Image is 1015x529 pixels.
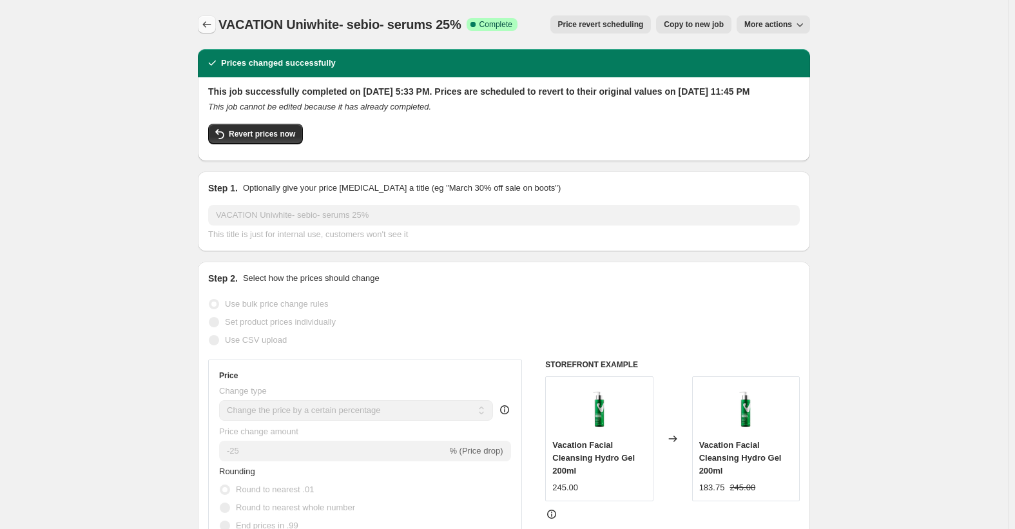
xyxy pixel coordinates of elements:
[219,370,238,381] h3: Price
[208,205,800,226] input: 30% off holiday sale
[664,19,724,30] span: Copy to new job
[737,15,810,34] button: More actions
[225,317,336,327] span: Set product prices individually
[208,102,431,111] i: This job cannot be edited because it has already completed.
[479,19,512,30] span: Complete
[219,466,255,476] span: Rounding
[720,383,771,435] img: cleanser_80x.png
[744,19,792,30] span: More actions
[198,15,216,34] button: Price change jobs
[730,481,755,494] strike: 245.00
[558,19,644,30] span: Price revert scheduling
[236,485,314,494] span: Round to nearest .01
[656,15,731,34] button: Copy to new job
[225,335,287,345] span: Use CSV upload
[208,182,238,195] h2: Step 1.
[221,57,336,70] h2: Prices changed successfully
[699,440,782,476] span: Vacation Facial Cleansing Hydro Gel 200ml
[236,503,355,512] span: Round to nearest whole number
[699,481,725,494] div: 183.75
[219,386,267,396] span: Change type
[449,446,503,456] span: % (Price drop)
[229,129,295,139] span: Revert prices now
[219,441,447,461] input: -15
[552,440,635,476] span: Vacation Facial Cleansing Hydro Gel 200ml
[208,229,408,239] span: This title is just for internal use, customers won't see it
[219,427,298,436] span: Price change amount
[208,272,238,285] h2: Step 2.
[574,383,625,435] img: cleanser_80x.png
[243,182,561,195] p: Optionally give your price [MEDICAL_DATA] a title (eg "March 30% off sale on boots")
[225,299,328,309] span: Use bulk price change rules
[498,403,511,416] div: help
[550,15,652,34] button: Price revert scheduling
[552,481,578,494] div: 245.00
[218,17,461,32] span: VACATION Uniwhite- sebio- serums 25%
[208,85,800,98] h2: This job successfully completed on [DATE] 5:33 PM. Prices are scheduled to revert to their origin...
[208,124,303,144] button: Revert prices now
[545,360,800,370] h6: STOREFRONT EXAMPLE
[243,272,380,285] p: Select how the prices should change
